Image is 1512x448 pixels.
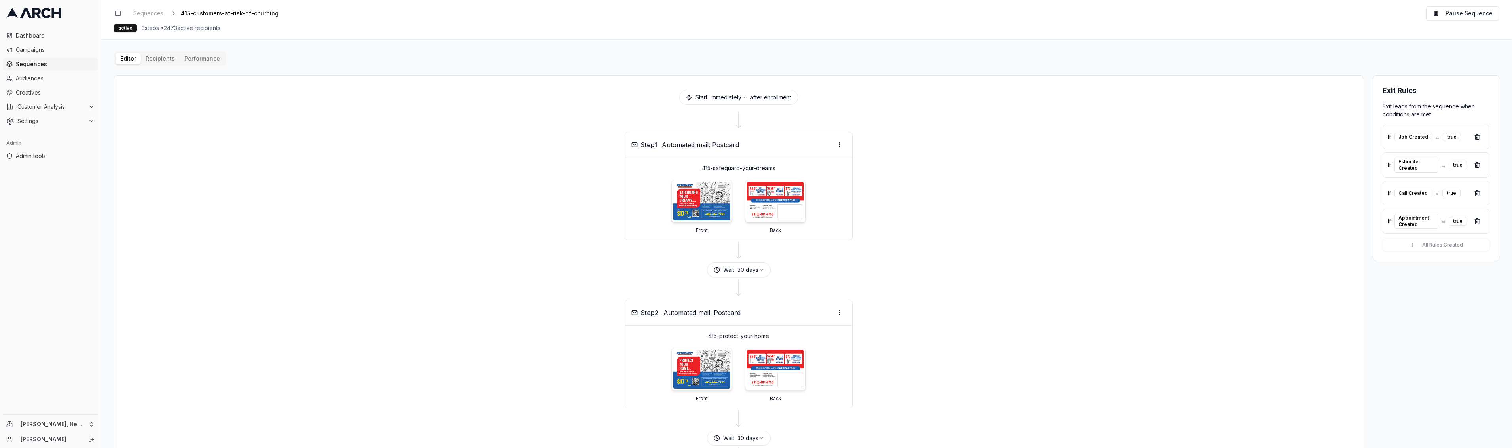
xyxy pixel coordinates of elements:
[21,421,85,428] span: [PERSON_NAME], Heating, Cooling and Drains
[1442,217,1446,225] span: =
[1394,158,1438,173] div: Estimate Created
[1388,161,1391,169] span: If
[737,434,764,442] button: 30 days
[662,140,739,150] span: Automated mail: Postcard
[114,24,137,32] div: active
[130,8,291,19] nav: breadcrumb
[711,93,747,101] button: immediately
[3,44,98,56] a: Campaigns
[770,395,781,402] p: Back
[723,434,734,442] span: Wait
[1383,103,1489,118] p: Exit leads from the sequence when conditions are met
[3,72,98,85] a: Audiences
[16,46,95,54] span: Campaigns
[17,117,85,125] span: Settings
[1388,217,1391,225] span: If
[747,350,804,388] img: 415-protect-your-home - Back
[1449,217,1467,226] div: true
[696,395,708,402] p: Front
[3,101,98,113] button: Customer Analysis
[1394,189,1432,197] div: Call Created
[86,434,97,445] button: Log out
[641,308,659,317] span: Step 2
[3,58,98,70] a: Sequences
[17,103,85,111] span: Customer Analysis
[1435,189,1439,197] span: =
[21,435,80,443] a: [PERSON_NAME]
[1442,189,1461,197] div: true
[696,227,708,233] p: Front
[116,53,141,64] button: Editor
[3,115,98,127] button: Settings
[141,53,180,64] button: Recipients
[3,29,98,42] a: Dashboard
[3,137,98,150] div: Admin
[130,8,167,19] a: Sequences
[631,332,846,340] p: 415-protect-your-home
[663,308,741,317] span: Automated mail: Postcard
[16,32,95,40] span: Dashboard
[1436,133,1440,141] span: =
[16,60,95,68] span: Sequences
[673,350,730,388] img: 415-protect-your-home - Front
[1442,161,1446,169] span: =
[16,89,95,97] span: Creatives
[180,53,225,64] button: Performance
[737,266,764,274] button: 30 days
[1394,214,1438,229] div: Appointment Created
[1388,189,1391,197] span: If
[16,152,95,160] span: Admin tools
[3,86,98,99] a: Creatives
[770,227,781,233] p: Back
[181,9,279,17] span: 415-customers-at-risk-of-churning
[1449,161,1467,169] div: true
[1443,133,1461,141] div: true
[1388,133,1391,141] span: If
[3,150,98,162] a: Admin tools
[747,182,804,220] img: 415-safeguard-your-dreams - Back
[723,266,734,274] span: Wait
[1426,6,1499,21] button: Pause Sequence
[3,418,98,431] button: [PERSON_NAME], Heating, Cooling and Drains
[1394,133,1432,141] div: Job Created
[16,74,95,82] span: Audiences
[142,24,220,32] span: 3 steps • 2473 active recipients
[679,90,798,105] div: Start after enrollment
[631,164,846,172] p: 415-safeguard-your-dreams
[1383,85,1489,96] h3: Exit Rules
[133,9,163,17] span: Sequences
[641,140,657,150] span: Step 1
[673,182,730,220] img: 415-safeguard-your-dreams - Front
